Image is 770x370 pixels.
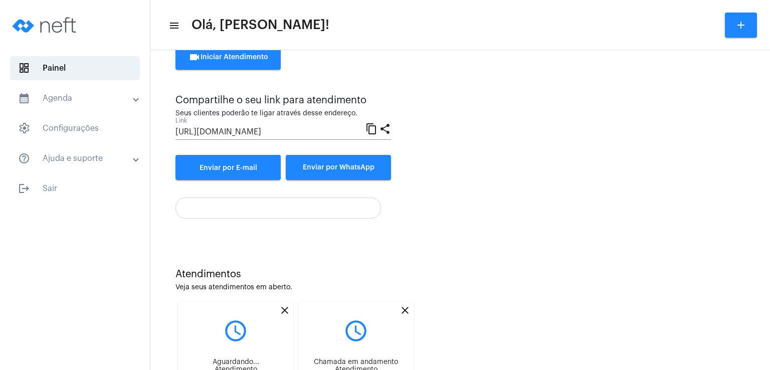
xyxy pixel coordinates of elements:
[175,269,745,280] div: Atendimentos
[399,304,411,316] mat-icon: close
[18,92,30,104] mat-icon: sidenav icon
[6,146,150,170] mat-expansion-panel-header: sidenav iconAjuda e suporte
[735,19,747,31] mat-icon: add
[303,164,374,171] span: Enviar por WhatsApp
[185,318,286,343] mat-icon: query_builder
[185,358,286,366] div: Aguardando...
[188,54,268,61] span: Iniciar Atendimento
[10,116,140,140] span: Configurações
[365,122,377,134] mat-icon: content_copy
[10,176,140,201] span: Sair
[175,110,391,117] div: Seus clientes poderão te ligar através desse endereço.
[168,20,178,32] mat-icon: sidenav icon
[18,152,134,164] mat-panel-title: Ajuda e suporte
[379,122,391,134] mat-icon: share
[175,155,281,180] a: Enviar por E-mail
[6,86,150,110] mat-expansion-panel-header: sidenav iconAgenda
[188,51,201,63] mat-icon: videocam
[306,318,406,343] mat-icon: query_builder
[200,164,257,171] span: Enviar por E-mail
[191,17,329,33] span: Olá, [PERSON_NAME]!
[18,62,30,74] span: sidenav icon
[18,152,30,164] mat-icon: sidenav icon
[175,95,391,106] div: Compartilhe o seu link para atendimento
[18,182,30,195] mat-icon: sidenav icon
[10,56,140,80] span: Painel
[279,304,291,316] mat-icon: close
[8,5,83,45] img: logo-neft-novo-2.png
[175,45,281,70] button: Iniciar Atendimento
[286,155,391,180] button: Enviar por WhatsApp
[18,122,30,134] span: sidenav icon
[18,92,134,104] mat-panel-title: Agenda
[175,284,745,291] div: Veja seus atendimentos em aberto.
[306,358,406,366] div: Chamada em andamento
